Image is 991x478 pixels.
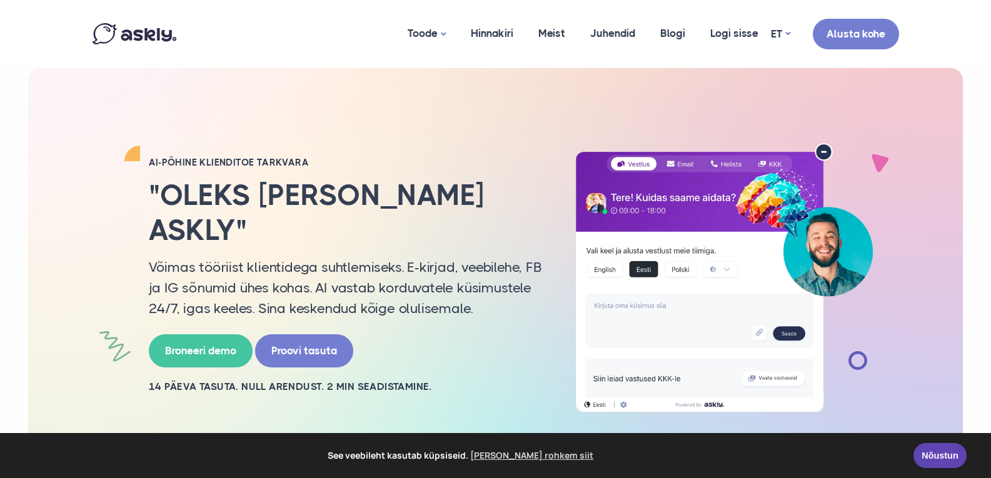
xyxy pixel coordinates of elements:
p: Võimas tööriist klientidega suhtlemiseks. E-kirjad, veebilehe, FB ja IG sõnumid ühes kohas. AI va... [149,257,543,319]
a: Meist [526,3,578,64]
a: learn more about cookies [468,446,595,465]
a: Broneeri demo [149,334,253,367]
a: Juhendid [578,3,648,64]
img: AI multilingual chat [561,143,887,413]
a: Logi sisse [698,3,771,64]
h2: 14 PÄEVA TASUTA. NULL ARENDUST. 2 MIN SEADISTAMINE. [149,380,543,394]
a: Nõustun [913,443,967,468]
h2: "Oleks [PERSON_NAME] Askly" [149,178,543,247]
a: Hinnakiri [458,3,526,64]
a: Blogi [648,3,698,64]
a: ET [771,25,790,43]
span: See veebileht kasutab küpsiseid. [18,446,905,465]
a: Proovi tasuta [255,334,353,367]
a: Alusta kohe [813,19,899,49]
a: Toode [395,3,458,65]
img: Askly [93,23,176,44]
h2: AI-PÕHINE KLIENDITOE TARKVARA [149,156,543,169]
